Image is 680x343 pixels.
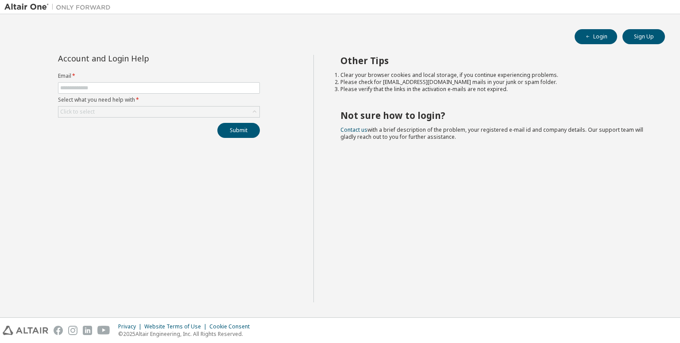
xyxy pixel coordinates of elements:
a: Contact us [340,126,367,133]
div: Click to select [58,107,259,117]
div: Click to select [60,108,95,115]
li: Please verify that the links in the activation e-mails are not expired. [340,86,649,93]
img: Altair One [4,3,115,11]
div: Website Terms of Use [144,323,209,330]
img: youtube.svg [97,326,110,335]
label: Select what you need help with [58,96,260,103]
label: Email [58,72,260,80]
p: © 2025 Altair Engineering, Inc. All Rights Reserved. [118,330,255,338]
img: linkedin.svg [83,326,92,335]
span: with a brief description of the problem, your registered e-mail id and company details. Our suppo... [340,126,643,141]
h2: Other Tips [340,55,649,66]
h2: Not sure how to login? [340,110,649,121]
img: instagram.svg [68,326,77,335]
button: Login [575,29,617,44]
div: Cookie Consent [209,323,255,330]
div: Privacy [118,323,144,330]
li: Please check for [EMAIL_ADDRESS][DOMAIN_NAME] mails in your junk or spam folder. [340,79,649,86]
img: facebook.svg [54,326,63,335]
li: Clear your browser cookies and local storage, if you continue experiencing problems. [340,72,649,79]
div: Account and Login Help [58,55,220,62]
button: Sign Up [622,29,665,44]
button: Submit [217,123,260,138]
img: altair_logo.svg [3,326,48,335]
